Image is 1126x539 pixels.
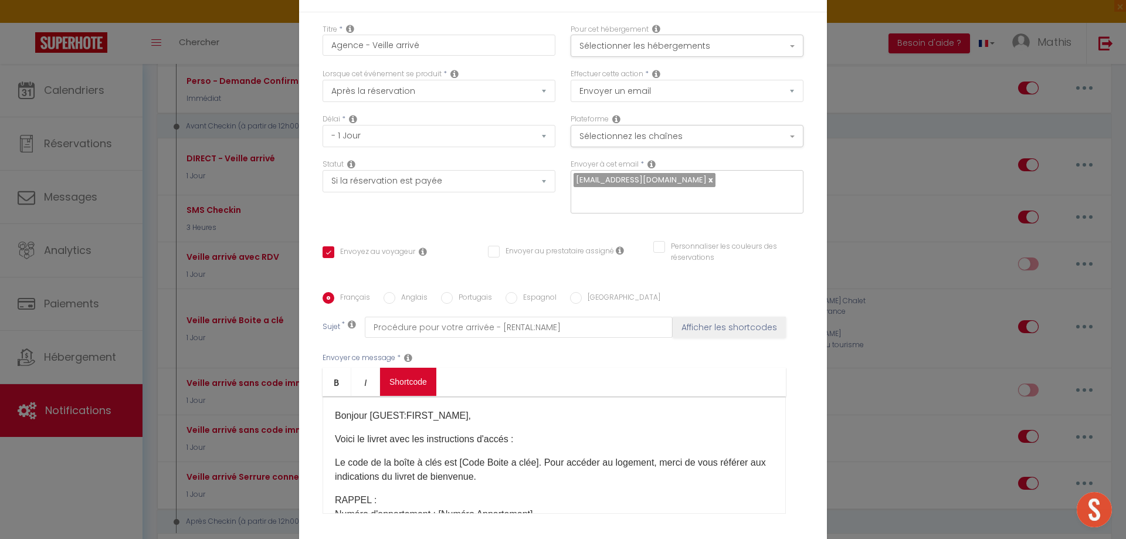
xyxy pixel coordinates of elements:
i: Title [346,24,354,33]
button: Sélectionnez les chaînes [571,125,803,147]
i: This Rental [652,24,660,33]
i: Envoyer au voyageur [419,247,427,256]
button: Afficher les shortcodes [673,317,786,338]
p: Bonjour [GUEST:FIRST_NAME], [335,409,774,423]
label: Effectuer cette action [571,69,643,80]
p: RAPPEL : Numéro d'appartement : [Numéro Appartement]​ Code Boite a clés : [Code Boite a clée]​​ [335,493,774,535]
button: Sélectionner les hébergements [571,35,803,57]
label: Lorsque cet événement se produit [323,69,442,80]
label: Envoyer ce message [323,352,395,364]
i: Envoyer au prestataire si il est assigné [616,246,624,255]
label: Français [334,292,370,305]
label: Pour cet hébergement [571,24,649,35]
p: Le code de la boîte à clés est [Code Boite a clée]​. Pour accéder au logement, merci de vous réfé... [335,456,774,484]
label: Statut [323,159,344,170]
i: Event Occur [450,69,459,79]
label: [GEOGRAPHIC_DATA] [582,292,660,305]
i: Recipient [647,160,656,169]
a: Bold [323,368,351,396]
i: Action Type [652,69,660,79]
i: Subject [348,320,356,329]
i: Booking status [347,160,355,169]
a: Italic [351,368,380,396]
span: [EMAIL_ADDRESS][DOMAIN_NAME] [576,174,707,185]
i: Action Time [349,114,357,124]
label: Délai [323,114,340,125]
i: Action Channel [612,114,620,124]
a: Shortcode [380,368,436,396]
label: Sujet [323,321,340,334]
p: Voici le livret avec les instructions d'accés : [335,432,774,446]
label: Portugais [453,292,492,305]
label: Plateforme [571,114,609,125]
label: Titre [323,24,337,35]
label: Espagnol [517,292,557,305]
label: Envoyer à cet email [571,159,639,170]
div: Ouvrir le chat [1077,492,1112,527]
label: Anglais [395,292,428,305]
i: Message [404,353,412,362]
